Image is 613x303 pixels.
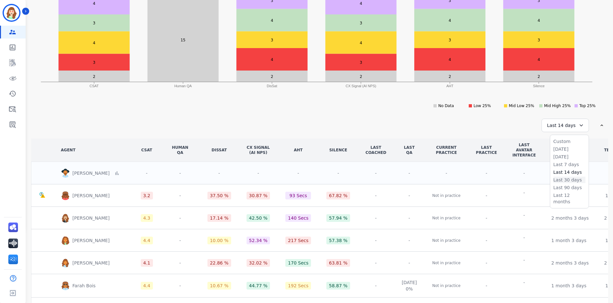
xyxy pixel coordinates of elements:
[143,237,150,244] div: 4.4
[432,282,460,289] p: Not in practice
[476,215,497,221] div: -
[402,260,417,266] div: -
[329,215,348,221] div: 57.94 %
[476,260,497,266] div: -
[551,260,589,266] div: 2 months 3 days
[93,74,95,79] text: 2
[538,74,540,79] text: 2
[538,18,540,23] text: 4
[538,57,540,62] text: 4
[329,260,348,266] div: 63.81 %
[288,237,308,244] div: 217 Secs
[181,38,185,42] text: 15
[523,279,525,286] div: -
[449,57,451,62] text: 4
[523,257,525,263] div: -
[346,84,376,88] text: CX Signal (AI NPS)
[61,236,70,245] img: Rounded avatar
[143,260,150,266] div: 4.1
[141,169,153,177] div: -
[61,169,70,178] img: Rounded avatar
[168,237,192,244] div: -
[329,192,348,199] div: 67.82 %
[476,192,497,199] div: -
[174,84,192,88] text: Human QA
[247,145,270,155] div: CX Signal (AI NPS)
[72,260,112,266] p: [PERSON_NAME]
[523,189,525,196] div: -
[249,215,268,221] div: 42.50 %
[210,260,229,266] div: 22.86 %
[72,237,112,244] p: [PERSON_NAME]
[553,154,585,160] li: [DATE]
[365,192,386,199] div: -
[538,38,540,42] text: 3
[143,192,150,199] div: 3.2
[542,119,589,132] div: Last 14 days
[168,169,192,177] div: -
[143,282,150,289] div: 4.4
[61,191,70,200] img: Rounded avatar
[544,104,571,108] text: Mid High 25%
[207,147,231,153] div: DisSat
[553,138,585,145] li: Custom
[365,260,386,266] div: -
[551,237,586,244] div: 1 month 3 days
[360,74,362,79] text: 2
[512,170,536,176] span: -
[579,104,596,108] text: Top 25%
[474,104,491,108] text: Low 25%
[476,237,497,244] div: -
[249,260,268,266] div: 32.02 %
[168,214,192,222] div: -
[476,145,497,155] div: LAST PRACTICE
[533,84,544,88] text: Silence
[553,177,585,183] li: Last 30 days
[210,192,229,199] div: 37.50 %
[290,192,307,199] div: 93 Secs
[432,260,460,266] p: Not in practice
[39,192,46,198] img: Terminated user
[402,170,417,176] div: -
[360,21,362,25] text: 3
[402,215,417,221] div: -
[141,147,153,153] div: CSAT
[375,170,377,176] span: -
[168,259,192,267] div: -
[326,147,350,153] div: Silence
[93,41,95,45] text: 4
[249,282,268,289] div: 44.77 %
[329,237,348,244] div: 57.38 %
[285,169,311,177] div: -
[210,282,229,289] div: 10.67 %
[553,146,585,152] li: [DATE]
[432,237,460,244] p: Not in practice
[360,1,362,6] text: 4
[267,84,277,88] text: DisSat
[553,184,585,191] li: Last 90 days
[432,215,460,221] p: Not in practice
[61,214,70,223] img: Rounded avatar
[365,282,386,289] div: -
[360,41,362,45] text: 4
[93,60,95,65] text: 3
[247,169,270,177] div: -
[523,212,525,218] div: -
[476,282,497,289] div: -
[271,38,273,42] text: 3
[402,279,417,286] div: [DATE]
[271,57,273,62] text: 4
[61,281,70,290] img: Rounded avatar
[402,192,417,199] div: -
[402,286,417,292] div: 0%
[89,84,99,88] text: CSAT
[402,145,417,155] div: LAST QA
[432,192,460,199] p: Not in practice
[553,192,585,205] li: Last 12 months
[432,145,460,155] div: CURRENT PRACTICE
[438,104,454,108] text: No Data
[288,260,308,266] div: 170 Secs
[551,282,586,289] div: 1 month 3 days
[4,5,19,21] img: Bordered avatar
[365,237,386,244] div: -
